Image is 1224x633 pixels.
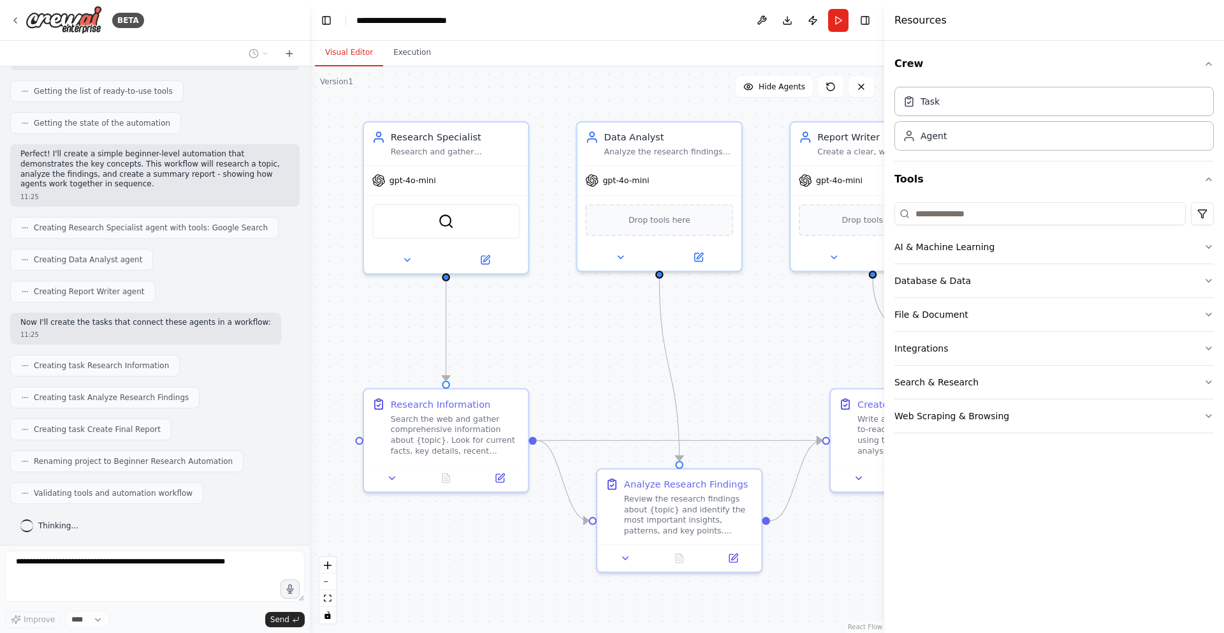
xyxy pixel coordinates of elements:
[624,493,754,536] div: Review the research findings about {topic} and identify the most important insights, patterns, an...
[315,40,383,66] button: Visual Editor
[24,614,55,625] span: Improve
[279,46,300,61] button: Start a new chat
[829,388,996,493] div: Create Final ReportWrite a comprehensive, easy-to-read report about {topic} using the research an...
[629,213,690,227] span: Drop tools here
[921,130,947,142] div: Agent
[383,40,441,66] button: Execution
[5,611,61,628] button: Improve
[418,470,474,486] button: No output available
[320,77,353,87] div: Version 1
[866,279,920,381] g: Edge from 26d6e84b-134f-43ef-94e0-cbb4da8d10e8 to 36c50152-19a1-4ac7-beb4-76ccff7a9750
[112,13,144,28] div: BETA
[857,413,987,456] div: Write a comprehensive, easy-to-read report about {topic} using the research and analysis. Create ...
[856,11,874,29] button: Hide right sidebar
[817,131,947,144] div: Report Writer
[319,557,336,623] div: React Flow controls
[20,192,289,202] div: 11:25
[20,330,271,339] div: 11:25
[25,6,102,34] img: Logo
[439,281,453,381] g: Edge from c932c365-52c5-4375-ad2f-05db9b1cd9f5 to 85c0d8a7-e0ff-4906-9ce5-5f228716ac36
[894,366,1214,399] button: Search & Research
[894,13,947,28] h4: Resources
[874,249,949,265] button: Open in side panel
[602,175,649,186] span: gpt-4o-mini
[34,392,189,403] span: Creating task Analyze Research Findings
[34,223,268,233] span: Creating Research Specialist agent with tools: Google Search
[604,147,733,158] div: Analyze the research findings about {topic} and identify key patterns, insights, and important in...
[363,121,529,275] div: Research SpecialistResearch and gather comprehensive information about {topic} from reliable onli...
[537,434,589,527] g: Edge from 85c0d8a7-e0ff-4906-9ce5-5f228716ac36 to fcaa676c-055d-4337-bbc7-66111c5b6070
[317,11,335,29] button: Hide left sidebar
[391,398,491,411] div: Research Information
[894,46,1214,82] button: Crew
[894,298,1214,331] button: File & Document
[921,95,940,108] div: Task
[477,470,523,486] button: Open in side panel
[34,118,170,128] span: Getting the state of the automation
[34,488,193,498] span: Validating tools and automation workflow
[280,579,300,599] button: Click to speak your automation idea
[624,477,748,491] div: Analyze Research Findings
[356,14,486,27] nav: breadcrumb
[894,399,1214,433] button: Web Scraping & Browsing
[34,361,169,371] span: Creating task Research Information
[651,550,708,566] button: No output available
[894,161,1214,197] button: Tools
[390,175,436,186] span: gpt-4o-mini
[34,424,161,435] span: Creating task Create Final Report
[244,46,274,61] button: Switch to previous chat
[20,149,289,189] p: Perfect! I'll create a simple beginner-level automation that demonstrates the key concepts. This ...
[34,287,145,297] span: Creating Report Writer agent
[270,614,289,625] span: Send
[842,213,904,227] span: Drop tools here
[34,456,233,466] span: Renaming project to Beginner Research Automation
[391,131,520,144] div: Research Specialist
[770,434,822,527] g: Edge from fcaa676c-055d-4337-bbc7-66111c5b6070 to 36c50152-19a1-4ac7-beb4-76ccff7a9750
[857,398,947,411] div: Create Final Report
[894,332,1214,365] button: Integrations
[894,82,1214,161] div: Crew
[736,77,813,97] button: Hide Agents
[894,197,1214,443] div: Tools
[660,249,736,265] button: Open in side panel
[576,121,743,272] div: Data AnalystAnalyze the research findings about {topic} and identify key patterns, insights, and ...
[653,279,686,461] g: Edge from 75e4d9e4-dd0b-4a5a-bfcc-61f05eec2ab5 to fcaa676c-055d-4337-bbc7-66111c5b6070
[319,557,336,574] button: zoom in
[34,86,173,96] span: Getting the list of ready-to-use tools
[265,612,305,627] button: Send
[363,388,529,493] div: Research InformationSearch the web and gather comprehensive information about {topic}. Look for c...
[789,121,956,272] div: Report WriterCreate a clear, well-structured final report about {topic} based on research and ana...
[319,607,336,623] button: toggle interactivity
[537,434,822,447] g: Edge from 85c0d8a7-e0ff-4906-9ce5-5f228716ac36 to 36c50152-19a1-4ac7-beb4-76ccff7a9750
[34,255,142,265] span: Creating Data Analyst agent
[20,318,271,328] p: Now I'll create the tasks that connect these agents in a workflow:
[438,213,454,229] img: SerplyWebSearchTool
[596,468,762,573] div: Analyze Research FindingsReview the research findings about {topic} and identify the most importa...
[710,550,756,566] button: Open in side panel
[38,521,78,531] span: Thinking...
[319,590,336,607] button: fit view
[894,264,1214,297] button: Database & Data
[391,147,520,158] div: Research and gather comprehensive information about {topic} from reliable online sources
[894,230,1214,264] button: AI & Machine Learning
[759,82,805,92] span: Hide Agents
[391,413,520,456] div: Search the web and gather comprehensive information about {topic}. Look for current facts, key de...
[816,175,863,186] span: gpt-4o-mini
[604,131,733,144] div: Data Analyst
[817,147,947,158] div: Create a clear, well-structured final report about {topic} based on research and analysis
[848,623,882,630] a: React Flow attribution
[319,574,336,590] button: zoom out
[448,252,523,268] button: Open in side panel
